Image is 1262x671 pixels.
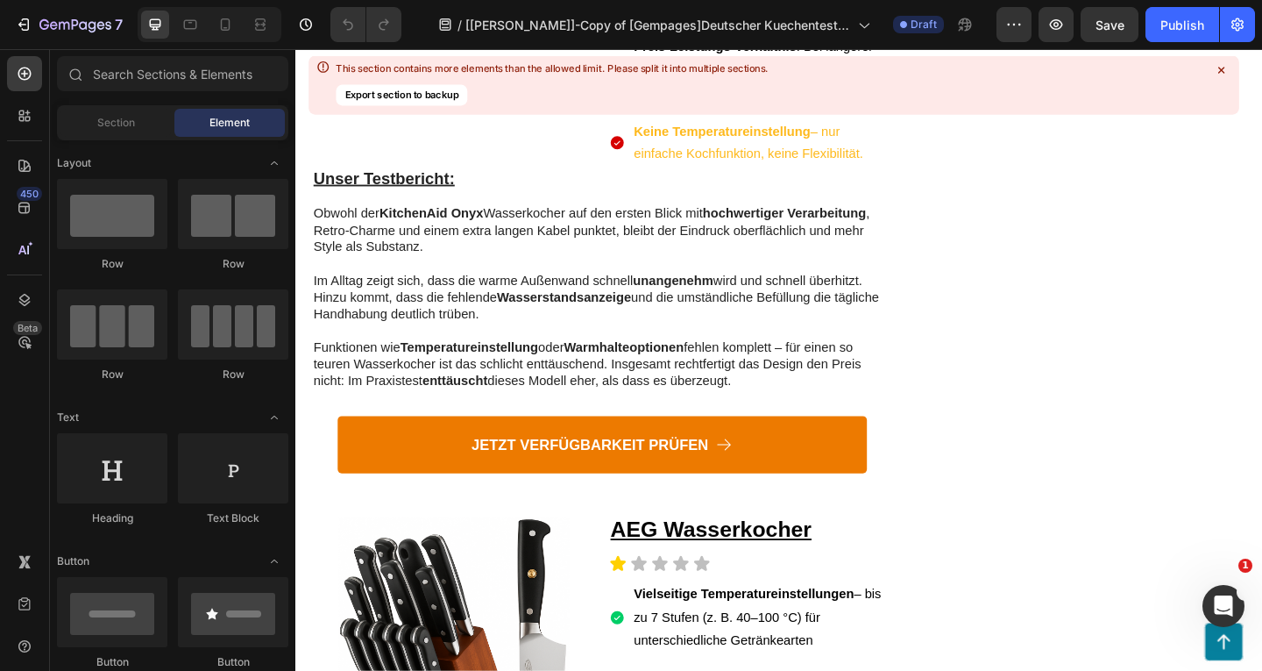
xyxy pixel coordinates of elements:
[260,403,288,432] span: Toggle open
[7,7,131,42] button: 7
[178,510,288,526] div: Text Block
[178,654,288,670] div: Button
[336,84,467,105] button: Export section to backup
[457,16,462,34] span: /
[336,62,769,75] div: This section contains more elements than the allowed limit. Please split it into multiple sections.
[368,82,560,96] strong: Keine Temperatureinstellung
[191,422,449,439] span: JETZT VERFÜGBARKEIT PRÜFEN
[57,410,79,425] span: Text
[260,547,288,575] span: Toggle open
[1095,18,1124,32] span: Save
[1202,585,1244,627] iframe: Intercom live chat
[57,510,167,526] div: Heading
[57,256,167,272] div: Row
[17,187,42,201] div: 450
[19,316,648,370] p: Funktionen wie oder fehlen komplett – für einen so teuren Wasserkocher ist das schlicht enttäusch...
[57,553,89,569] span: Button
[114,317,264,332] strong: Temperatureinstellung
[1081,7,1138,42] button: Save
[367,244,455,259] strong: unangenehm
[443,171,620,186] strong: hochwertiger Verarbeitung
[178,256,288,272] div: Row
[1145,7,1219,42] button: Publish
[13,321,42,335] div: Beta
[57,155,91,171] span: Layout
[57,654,167,670] div: Button
[911,17,937,32] span: Draft
[209,115,250,131] span: Element
[19,131,173,150] u: Unser Testbericht:
[343,510,562,536] u: AEG Wasserkocher
[97,115,135,131] span: Section
[368,585,607,600] strong: Vielseitige Temperatureinstellungen
[292,317,422,332] strong: Warmhalteoptionen
[260,149,288,177] span: Toggle open
[368,77,648,128] p: – nur einfache Kochfunktion, keine Flexibilität.
[19,243,648,297] p: Im Alltag zeigt sich, dass die warme Außenwand schnell wird und schnell überhitzt. Hinzu kommt, d...
[219,262,365,277] strong: Wasserstandsanzeige
[138,353,209,368] strong: enttäuscht
[295,49,1262,671] iframe: To enrich screen reader interactions, please activate Accessibility in Grammarly extension settings
[465,16,851,34] span: [[PERSON_NAME]]-Copy of [Gempages]Deutscher Kuechentester - Wasserkocher
[368,585,637,651] span: – bis zu 7 Stufen (z. B. 40–100 °C) für unterschiedliche Getränkearten
[115,14,123,35] p: 7
[1238,559,1252,573] span: 1
[330,7,401,42] div: Undo/Redo
[1160,16,1204,34] div: Publish
[57,56,288,91] input: Search Sections & Elements
[178,367,288,382] div: Row
[46,399,621,462] a: JETZT VERFÜGBARKEIT PRÜFEN
[91,171,204,186] strong: KitchenAid Onyx
[57,367,167,382] div: Row
[19,170,648,225] p: Obwohl der Wasserkocher auf den ersten Blick mit , Retro-Charme und einem extra langen Kabel punk...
